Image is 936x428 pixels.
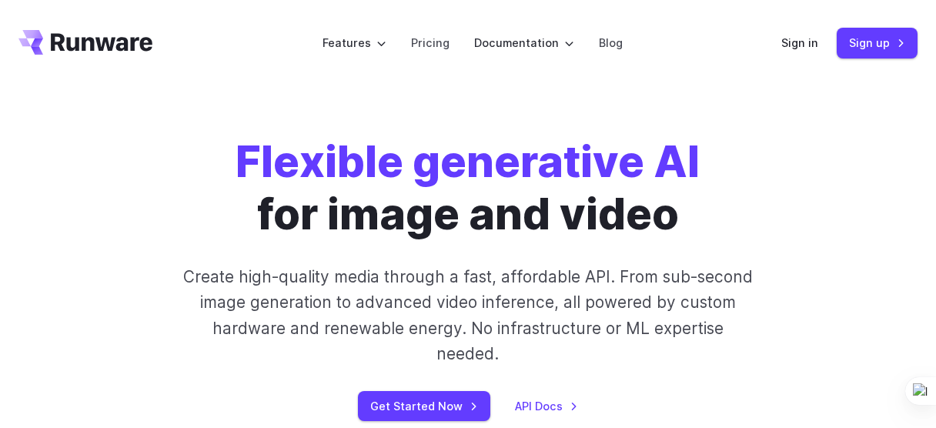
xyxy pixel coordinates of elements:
strong: Flexible generative AI [236,135,700,188]
a: Go to / [18,30,152,55]
a: Sign up [837,28,918,58]
a: Pricing [411,34,450,52]
h1: for image and video [236,135,700,239]
a: Get Started Now [358,391,490,421]
label: Features [323,34,386,52]
p: Create high-quality media through a fast, affordable API. From sub-second image generation to adv... [180,264,756,366]
label: Documentation [474,34,574,52]
a: Blog [599,34,623,52]
a: Sign in [781,34,818,52]
a: API Docs [515,397,578,415]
